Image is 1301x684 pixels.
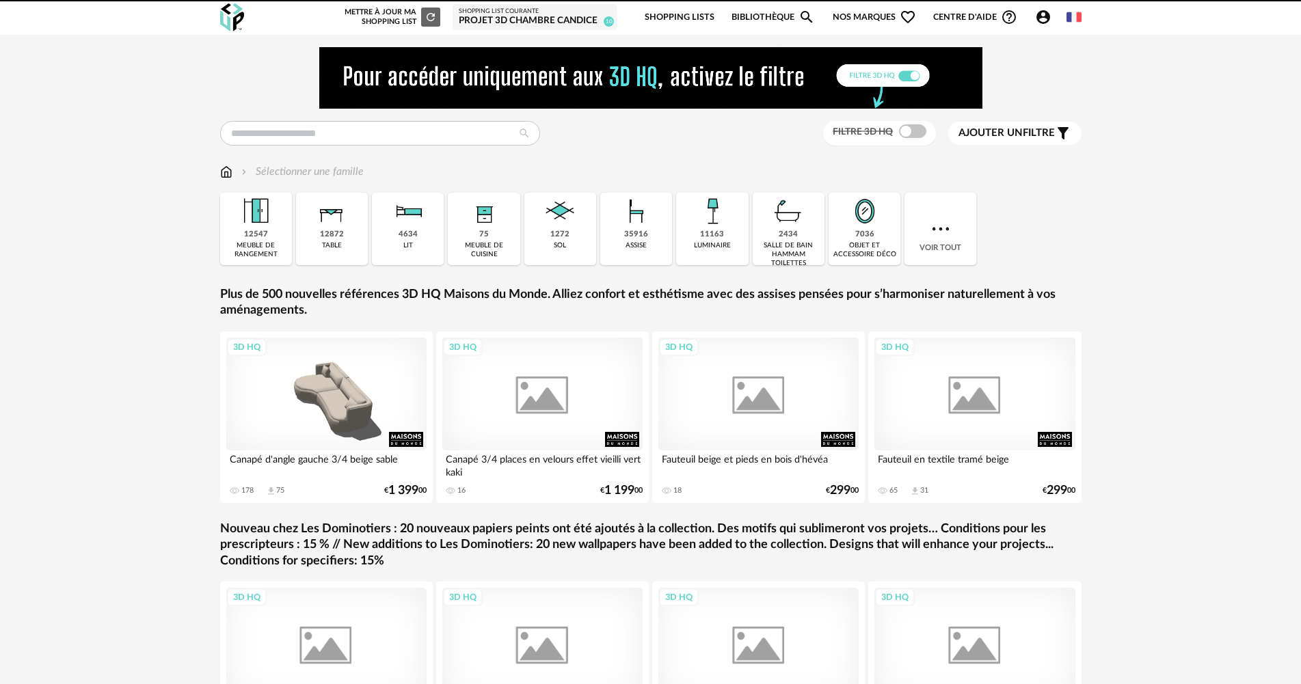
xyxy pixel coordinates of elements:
span: Account Circle icon [1035,9,1058,25]
div: 75 [479,230,489,240]
span: Refresh icon [425,13,437,20]
div: 65 [889,486,898,495]
img: NEW%20NEW%20HQ%20NEW_V1.gif [319,47,982,109]
div: 3D HQ [875,338,915,356]
span: Download icon [910,486,920,496]
div: 3D HQ [659,338,699,356]
div: Sélectionner une famille [239,164,364,180]
span: Nos marques [833,1,916,33]
span: Help Circle Outline icon [1001,9,1017,25]
span: Ajouter un [958,128,1023,138]
div: 3D HQ [443,588,483,606]
div: Canapé d'angle gauche 3/4 beige sable [226,450,427,478]
a: Nouveau chez Les Dominotiers : 20 nouveaux papiers peints ont été ajoutés à la collection. Des mo... [220,521,1082,569]
img: Table.png [313,193,350,230]
img: Literie.png [390,193,427,230]
div: 7036 [855,230,874,240]
span: Magnify icon [799,9,815,25]
div: objet et accessoire déco [833,241,896,259]
span: 1 399 [388,486,418,495]
div: 3D HQ [875,588,915,606]
div: 12872 [320,230,344,240]
div: € 00 [1043,486,1075,495]
img: svg+xml;base64,PHN2ZyB3aWR0aD0iMTYiIGhlaWdodD0iMTYiIHZpZXdCb3g9IjAgMCAxNiAxNiIgZmlsbD0ibm9uZSIgeG... [239,164,250,180]
span: 299 [1047,486,1067,495]
div: € 00 [384,486,427,495]
div: Mettre à jour ma Shopping List [342,8,440,27]
span: Account Circle icon [1035,9,1051,25]
div: Canapé 3/4 places en velours effet vieilli vert kaki [442,450,643,478]
div: 3D HQ [443,338,483,356]
img: svg+xml;base64,PHN2ZyB3aWR0aD0iMTYiIGhlaWdodD0iMTciIHZpZXdCb3g9IjAgMCAxNiAxNyIgZmlsbD0ibm9uZSIgeG... [220,164,232,180]
img: Meuble%20de%20rangement.png [237,193,274,230]
a: Plus de 500 nouvelles références 3D HQ Maisons du Monde. Alliez confort et esthétisme avec des as... [220,287,1082,319]
div: salle de bain hammam toilettes [757,241,820,268]
div: € 00 [826,486,859,495]
img: Miroir.png [846,193,883,230]
button: Ajouter unfiltre Filter icon [948,122,1082,145]
a: 3D HQ Canapé 3/4 places en velours effet vieilli vert kaki 16 €1 19900 [436,331,649,503]
div: 18 [673,486,682,495]
img: Luminaire.png [694,193,731,230]
img: Sol.png [541,193,578,230]
div: 16 [457,486,466,495]
div: Shopping List courante [459,8,611,16]
img: more.7b13dc1.svg [928,217,953,241]
div: 178 [241,486,254,495]
div: sol [554,241,566,250]
img: Salle%20de%20bain.png [770,193,807,230]
div: Fauteuil beige et pieds en bois d'hévéa [658,450,859,478]
div: 31 [920,486,928,495]
div: 11163 [700,230,724,240]
a: 3D HQ Fauteuil beige et pieds en bois d'hévéa 18 €29900 [652,331,866,503]
div: 75 [276,486,284,495]
div: meuble de rangement [224,241,288,259]
img: Rangement.png [466,193,502,230]
div: 3D HQ [227,588,267,606]
div: luminaire [694,241,731,250]
div: meuble de cuisine [452,241,515,259]
div: 2434 [779,230,798,240]
a: Shopping Lists [645,1,714,33]
span: Download icon [266,486,276,496]
div: 1272 [550,230,569,240]
div: 12547 [244,230,268,240]
img: Assise.png [618,193,655,230]
div: 4634 [399,230,418,240]
span: filtre [958,126,1055,140]
img: fr [1067,10,1082,25]
div: 3D HQ [227,338,267,356]
a: BibliothèqueMagnify icon [732,1,815,33]
div: 3D HQ [659,588,699,606]
div: table [322,241,342,250]
div: Fauteuil en textile tramé beige [874,450,1075,478]
span: 10 [604,16,614,27]
a: Shopping List courante Projet 3D Chambre Candice 10 [459,8,611,27]
div: assise [626,241,647,250]
div: Projet 3D Chambre Candice [459,15,611,27]
a: 3D HQ Fauteuil en textile tramé beige 65 Download icon 31 €29900 [868,331,1082,503]
div: € 00 [600,486,643,495]
span: 1 199 [604,486,634,495]
div: lit [403,241,413,250]
span: Filtre 3D HQ [833,127,893,137]
span: Centre d'aideHelp Circle Outline icon [933,9,1017,25]
span: Heart Outline icon [900,9,916,25]
a: 3D HQ Canapé d'angle gauche 3/4 beige sable 178 Download icon 75 €1 39900 [220,331,433,503]
div: 35916 [624,230,648,240]
div: Voir tout [904,193,976,265]
span: 299 [830,486,850,495]
span: Filter icon [1055,125,1071,141]
img: OXP [220,3,244,31]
